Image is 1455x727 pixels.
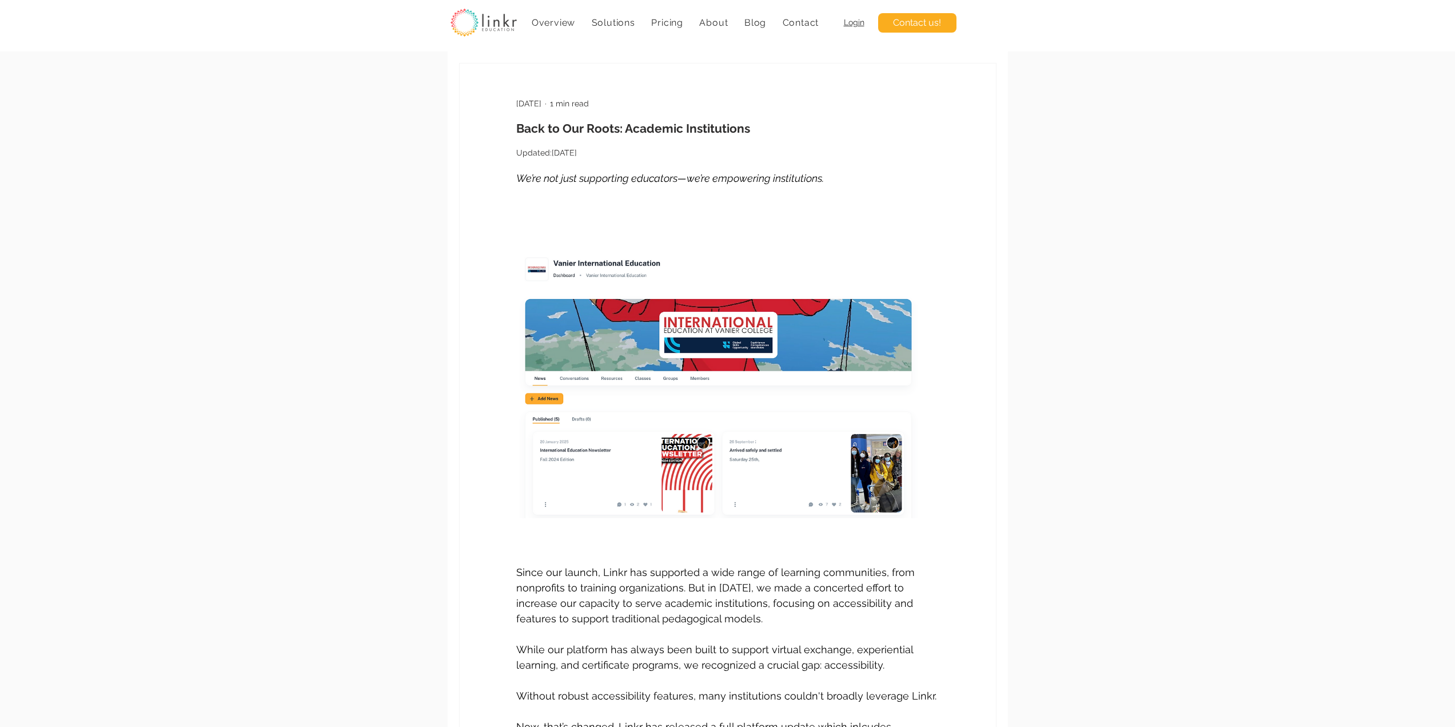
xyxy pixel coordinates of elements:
[739,11,772,34] a: Blog
[516,172,824,184] span: We’re not just supporting educators—we’re empowering institutions.
[526,11,581,34] a: Overview
[693,11,734,34] div: About
[516,566,918,625] span: Since our launch, Linkr has supported a wide range of learning communities, from nonprofits to tr...
[645,11,689,34] a: Pricing
[744,17,766,28] span: Blog
[844,18,864,27] a: Login
[783,17,819,28] span: Contact
[585,11,641,34] div: Solutions
[532,17,575,28] span: Overview
[516,248,939,518] img: ree
[552,148,577,157] span: Apr 1
[516,643,916,671] span: While our platform has always been built to support virtual exchange, experiential learning, and ...
[699,17,728,28] span: About
[893,17,941,29] span: Contact us!
[878,13,956,33] a: Contact us!
[550,99,589,108] span: 1 min read
[451,9,517,37] img: linkr_logo_transparentbg.png
[776,11,824,34] a: Contact
[651,17,683,28] span: Pricing
[592,17,635,28] span: Solutions
[516,690,936,702] span: Without robust accessibility features, many institutions couldn't broadly leverage Linkr.
[516,120,939,137] h1: Back to Our Roots: Academic Institutions
[516,147,939,159] p: Updated:
[526,11,825,34] nav: Site
[516,99,541,108] span: Mar 31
